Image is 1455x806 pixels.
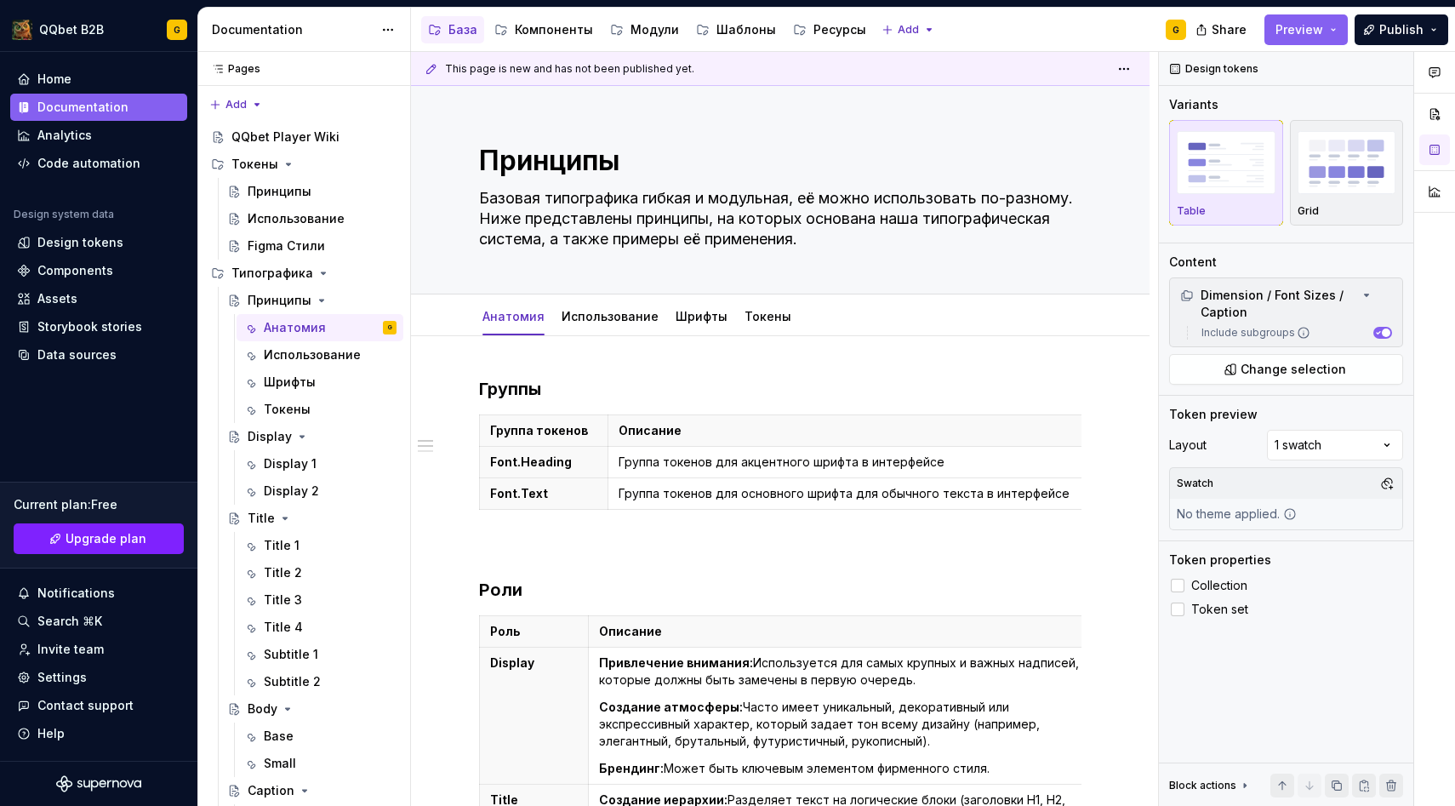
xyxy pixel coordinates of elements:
a: Subtitle 2 [237,668,403,695]
div: G [174,23,180,37]
div: QQbet B2B [39,21,104,38]
div: Модули [630,21,679,38]
button: Share [1187,14,1258,45]
div: Swatch [1173,472,1217,495]
span: Upgrade plan [66,530,146,547]
img: placeholder [1177,131,1275,193]
a: Design tokens [10,229,187,256]
a: Title 1 [237,532,403,559]
a: Upgrade plan [14,523,184,554]
p: Группа токенов [490,422,597,439]
textarea: Базовая типографика гибкая и модульная, её можно использовать по-разному. Ниже представлены принц... [476,185,1078,253]
div: Токены [204,151,403,178]
div: Base [264,728,294,745]
div: Title 1 [264,537,300,554]
div: Settings [37,669,87,686]
div: Current plan : Free [14,496,184,513]
div: Components [37,262,113,279]
div: Analytics [37,127,92,144]
a: Subtitle 1 [237,641,403,668]
div: G [1173,23,1179,37]
button: Help [10,720,187,747]
div: Body [248,700,277,717]
div: Принципы [248,183,311,200]
button: Contact support [10,692,187,719]
a: Settings [10,664,187,691]
a: АнатомияG [237,314,403,341]
div: Title [248,510,275,527]
div: Токены [738,298,798,334]
a: Шаблоны [689,16,783,43]
div: Design system data [14,208,114,221]
button: Change selection [1169,354,1403,385]
a: Invite team [10,636,187,663]
span: Publish [1379,21,1424,38]
div: Display 2 [264,483,319,500]
div: Анатомия [476,298,551,334]
p: Группа токенов для акцентного шрифта в интерфейсе [619,454,1078,471]
div: Invite team [37,641,104,658]
div: Title 2 [264,564,302,581]
a: Шрифты [676,309,727,323]
p: Описание [619,422,1078,439]
button: Add [876,18,940,42]
a: Assets [10,285,187,312]
a: Data sources [10,341,187,369]
div: Шаблоны [716,21,776,38]
div: Display 1 [264,455,317,472]
a: Токены [745,309,791,323]
span: Add [225,98,247,111]
span: Add [898,23,919,37]
div: QQbet Player Wiki [231,129,339,146]
div: Subtitle 2 [264,673,321,690]
div: Notifications [37,585,115,602]
a: Модули [603,16,686,43]
p: Роль [490,623,578,640]
div: Storybook stories [37,318,142,335]
div: Content [1169,254,1217,271]
span: Share [1212,21,1247,38]
div: Использование [264,346,361,363]
a: Шрифты [237,369,403,396]
div: Использование [555,298,665,334]
strong: Создание атмосферы: [599,700,743,714]
strong: Привлечение внимания: [599,655,753,670]
a: Title [220,505,403,532]
div: Search ⌘K [37,613,102,630]
div: No theme applied. [1170,499,1304,529]
a: Токены [237,396,403,423]
svg: Supernova Logo [56,775,141,792]
button: Add [204,93,268,117]
p: Используется для самых крупных и важных надписей, которые должны быть замечены в первую очередь. [599,655,1086,689]
div: G [388,319,392,336]
button: Preview [1264,14,1348,45]
div: Block actions [1169,779,1236,792]
div: Анатомия [264,319,326,336]
a: Ресурсы [786,16,873,43]
button: QQbet B2BG [3,11,194,48]
p: Display [490,655,578,672]
div: Шрифты [264,374,316,391]
div: Token properties [1169,552,1271,569]
a: Title 4 [237,614,403,641]
div: Pages [204,62,260,76]
button: Notifications [10,580,187,607]
button: placeholderGrid [1290,120,1404,226]
a: Компоненты [488,16,600,43]
a: Caption [220,777,403,804]
h3: Роли [479,578,1081,602]
p: Часто имеет уникальный, декоративный или экспрессивный характер, который задает тон всему дизайну... [599,699,1086,750]
p: Группа токенов для основного шрифта для обычного текста в интерфейсе [619,485,1078,502]
a: Analytics [10,122,187,149]
a: База [421,16,484,43]
div: Block actions [1169,774,1252,797]
div: Токены [264,401,311,418]
div: Data sources [37,346,117,363]
img: placeholder [1298,131,1396,193]
a: Figma Стили [220,232,403,260]
div: Code automation [37,155,140,172]
p: Font.Heading [490,454,597,471]
div: Design tokens [37,234,123,251]
div: Dimension / Font Sizes / Caption [1180,287,1358,321]
a: Display 1 [237,450,403,477]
